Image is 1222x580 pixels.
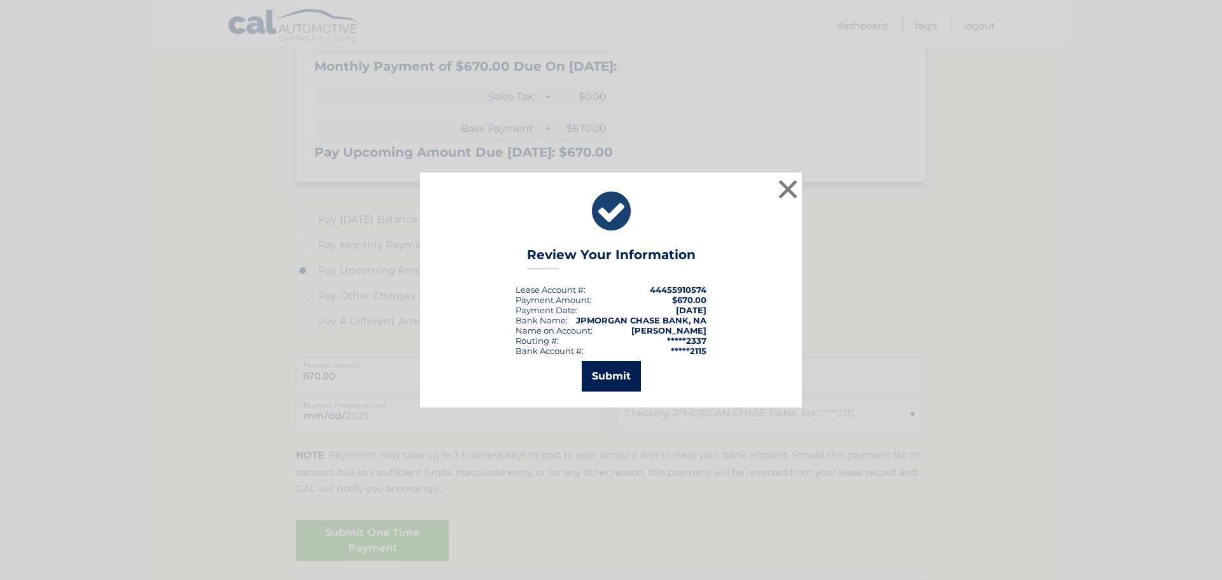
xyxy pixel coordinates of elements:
[672,295,706,305] span: $670.00
[631,325,706,336] strong: [PERSON_NAME]
[516,315,568,325] div: Bank Name:
[516,285,586,295] div: Lease Account #:
[576,315,706,325] strong: JPMORGAN CHASE BANK, NA
[516,325,593,336] div: Name on Account:
[516,346,584,356] div: Bank Account #:
[676,305,706,315] span: [DATE]
[516,305,576,315] span: Payment Date
[527,247,696,269] h3: Review Your Information
[516,305,578,315] div: :
[516,295,592,305] div: Payment Amount:
[775,176,801,202] button: ×
[582,361,641,392] button: Submit
[516,336,559,346] div: Routing #:
[650,285,706,295] strong: 44455910574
